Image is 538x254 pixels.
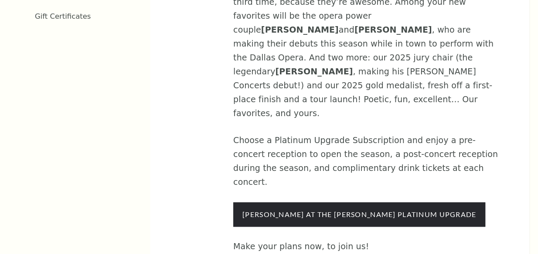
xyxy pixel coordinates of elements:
strong: [PERSON_NAME] [275,67,353,76]
strong: [PERSON_NAME] [261,25,339,34]
a: Gift Certificates [35,12,91,20]
a: [PERSON_NAME] At The [PERSON_NAME] Platinum Upgrade [242,210,476,218]
p: Choose a Platinum Upgrade Subscription and enjoy a pre-concert reception to open the season, a po... [233,134,503,189]
p: Make your plans now, to join us! [233,240,503,254]
strong: [PERSON_NAME] [354,25,432,34]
